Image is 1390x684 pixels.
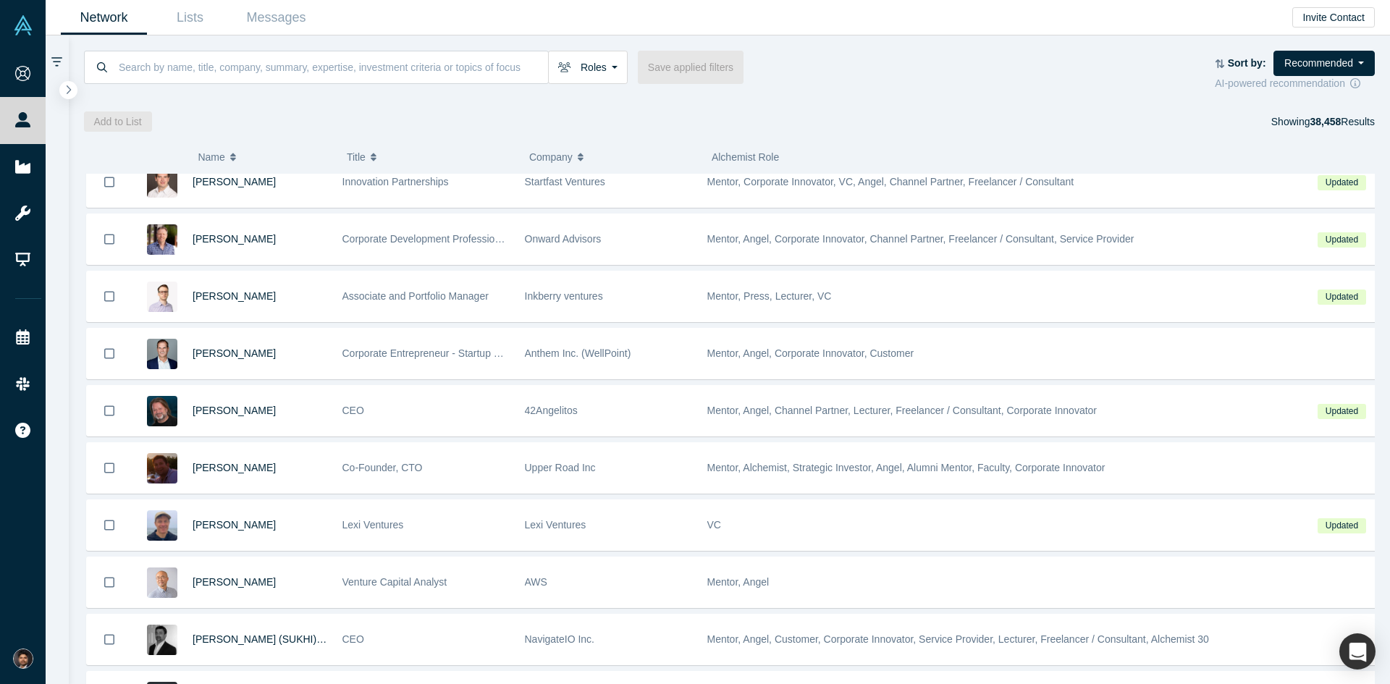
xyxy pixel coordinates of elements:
[529,142,696,172] button: Company
[1318,175,1365,190] span: Updated
[342,233,586,245] span: Corporate Development Professional | Startup Advisor
[61,1,147,35] a: Network
[193,233,276,245] a: [PERSON_NAME]
[87,500,132,550] button: Bookmark
[193,405,276,416] a: [PERSON_NAME]
[1271,111,1375,132] div: Showing
[87,157,132,207] button: Bookmark
[233,1,319,35] a: Messages
[1292,7,1375,28] button: Invite Contact
[342,176,449,187] span: Innovation Partnerships
[193,519,276,531] a: [PERSON_NAME]
[198,142,224,172] span: Name
[87,214,132,264] button: Bookmark
[193,633,350,645] a: [PERSON_NAME] (SUKHI) Lamba
[193,576,276,588] a: [PERSON_NAME]
[193,347,276,359] a: [PERSON_NAME]
[529,142,573,172] span: Company
[87,271,132,321] button: Bookmark
[707,347,914,359] span: Mentor, Angel, Corporate Innovator, Customer
[707,233,1134,245] span: Mentor, Angel, Corporate Innovator, Channel Partner, Freelancer / Consultant, Service Provider
[1215,76,1375,91] div: AI-powered recommendation
[525,633,595,645] span: NavigateIO Inc.
[13,649,33,669] img: Shine Oovattil's Account
[84,111,152,132] button: Add to List
[342,290,489,302] span: Associate and Portfolio Manager
[342,405,364,416] span: CEO
[342,576,447,588] span: Venture Capital Analyst
[1318,290,1365,305] span: Updated
[147,510,177,541] img: Jonah Probell's Profile Image
[525,176,605,187] span: Startfast Ventures
[638,51,744,84] button: Save applied filters
[707,519,721,531] span: VC
[147,396,177,426] img: Chris H. Leeb's Profile Image
[1273,51,1375,76] button: Recommended
[707,405,1098,416] span: Mentor, Angel, Channel Partner, Lecturer, Freelancer / Consultant, Corporate Innovator
[525,462,596,473] span: Upper Road Inc
[347,142,514,172] button: Title
[193,462,276,473] a: [PERSON_NAME]
[147,1,233,35] a: Lists
[1318,518,1365,533] span: Updated
[1310,116,1375,127] span: Results
[707,290,832,302] span: Mentor, Press, Lecturer, VC
[342,519,404,531] span: Lexi Ventures
[548,51,628,84] button: Roles
[342,347,550,359] span: Corporate Entrepreneur - Startup CEO Mentor
[147,339,177,369] img: Christian Busch's Profile Image
[87,557,132,607] button: Bookmark
[147,167,177,198] img: Michael Thaney's Profile Image
[87,615,132,664] button: Bookmark
[525,519,586,531] span: Lexi Ventures
[193,176,276,187] a: [PERSON_NAME]
[87,329,132,379] button: Bookmark
[1310,116,1341,127] strong: 38,458
[525,233,602,245] span: Onward Advisors
[87,443,132,493] button: Bookmark
[712,151,779,163] span: Alchemist Role
[147,453,177,484] img: Lexi Viripaeff's Profile Image
[147,567,177,598] img: Alex Ha's Profile Image
[525,347,631,359] span: Anthem Inc. (WellPoint)
[347,142,366,172] span: Title
[707,176,1074,187] span: Mentor, Corporate Innovator, VC, Angel, Channel Partner, Freelancer / Consultant
[525,290,603,302] span: Inkberry ventures
[707,462,1105,473] span: Mentor, Alchemist, Strategic Investor, Angel, Alumni Mentor, Faculty, Corporate Innovator
[147,224,177,255] img: Josh Ewing's Profile Image
[13,15,33,35] img: Alchemist Vault Logo
[87,386,132,436] button: Bookmark
[193,290,276,302] a: [PERSON_NAME]
[1318,232,1365,248] span: Updated
[198,142,332,172] button: Name
[147,282,177,312] img: Cyril Shtabtsovsky's Profile Image
[525,576,547,588] span: AWS
[1318,404,1365,419] span: Updated
[707,633,1209,645] span: Mentor, Angel, Customer, Corporate Innovator, Service Provider, Lecturer, Freelancer / Consultant...
[1228,57,1266,69] strong: Sort by:
[147,625,177,655] img: Sukhwinder (SUKHI) Lamba's Profile Image
[342,633,364,645] span: CEO
[525,405,578,416] span: 42Angelitos
[342,462,423,473] span: Co-Founder, CTO
[707,576,770,588] span: Mentor, Angel
[117,50,548,84] input: Search by name, title, company, summary, expertise, investment criteria or topics of focus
